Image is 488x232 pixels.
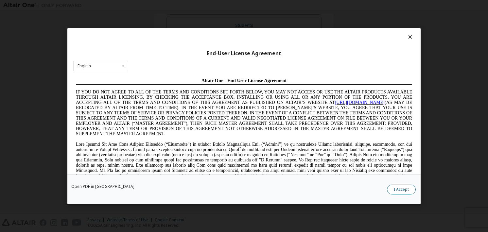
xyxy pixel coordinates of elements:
[262,25,311,30] a: [URL][DOMAIN_NAME]
[387,185,416,194] button: I Accept
[78,64,91,68] div: English
[71,185,134,189] a: Open PDF in [GEOGRAPHIC_DATA]
[73,50,415,57] div: End-User License Agreement
[3,67,339,113] span: Lore Ipsumd Sit Ame Cons Adipisc Elitseddo (“Eiusmodte”) in utlabor Etdolo Magnaaliqua Eni. (“Adm...
[128,3,214,8] span: Altair One - End User License Agreement
[3,14,339,61] span: IF YOU DO NOT AGREE TO ALL OF THE TERMS AND CONDITIONS SET FORTH BELOW, YOU MAY NOT ACCESS OR USE...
